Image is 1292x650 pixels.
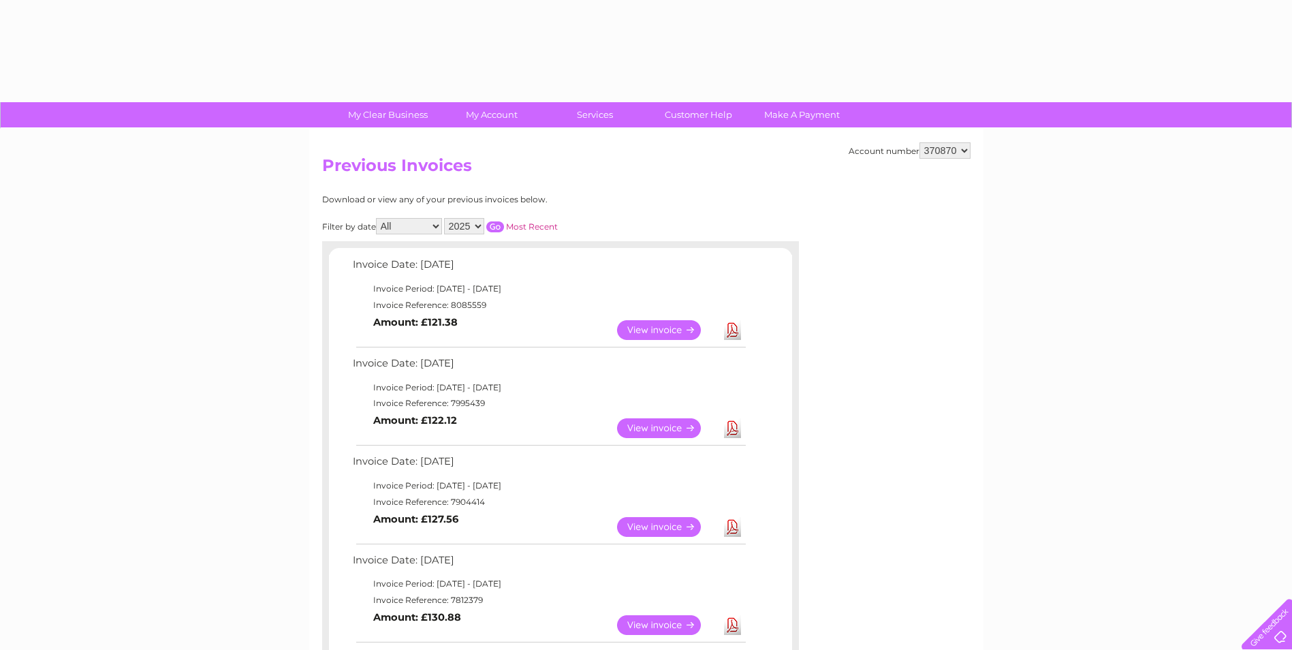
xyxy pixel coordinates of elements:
div: Account number [849,142,971,159]
div: Filter by date [322,218,680,234]
a: Download [724,418,741,438]
b: Amount: £122.12 [373,414,457,427]
td: Invoice Date: [DATE] [349,256,748,281]
a: My Clear Business [332,102,444,127]
b: Amount: £127.56 [373,513,458,525]
b: Amount: £121.38 [373,316,458,328]
a: Download [724,517,741,537]
td: Invoice Reference: 7812379 [349,592,748,608]
td: Invoice Reference: 7995439 [349,395,748,412]
div: Download or view any of your previous invoices below. [322,195,680,204]
td: Invoice Reference: 8085559 [349,297,748,313]
a: My Account [435,102,548,127]
td: Invoice Reference: 7904414 [349,494,748,510]
td: Invoice Date: [DATE] [349,354,748,380]
td: Invoice Period: [DATE] - [DATE] [349,380,748,396]
a: View [617,517,717,537]
a: Download [724,320,741,340]
td: Invoice Period: [DATE] - [DATE] [349,478,748,494]
b: Amount: £130.88 [373,611,461,623]
td: Invoice Period: [DATE] - [DATE] [349,281,748,297]
td: Invoice Date: [DATE] [349,551,748,576]
a: Customer Help [642,102,755,127]
h2: Previous Invoices [322,156,971,182]
a: Make A Payment [746,102,858,127]
td: Invoice Period: [DATE] - [DATE] [349,576,748,592]
td: Invoice Date: [DATE] [349,452,748,478]
a: Services [539,102,651,127]
a: View [617,320,717,340]
a: Most Recent [506,221,558,232]
a: Download [724,615,741,635]
a: View [617,418,717,438]
a: View [617,615,717,635]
